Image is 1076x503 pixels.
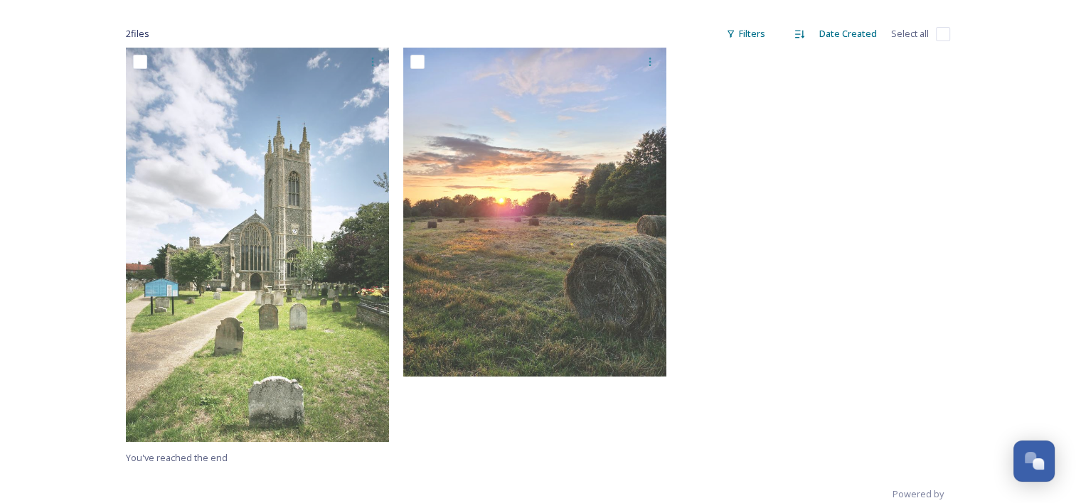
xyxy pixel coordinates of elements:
[126,27,149,40] span: 2 file s
[1013,440,1055,482] button: Open Chat
[126,48,389,442] img: St Mary's Church.jpg
[893,487,944,501] span: Powered by
[719,20,772,48] div: Filters
[891,27,929,40] span: Select all
[403,48,666,377] img: Benjamin Crickmore - Falcon Meadow, Bungay.jpg
[812,20,884,48] div: Date Created
[126,451,228,464] span: You've reached the end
